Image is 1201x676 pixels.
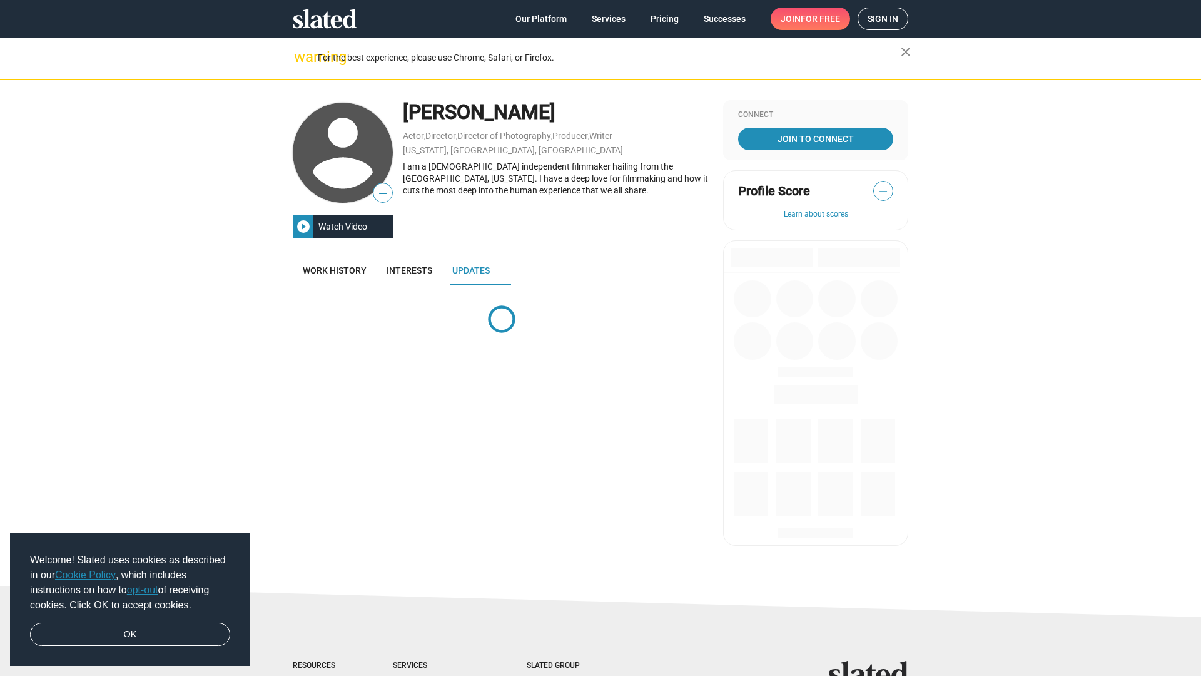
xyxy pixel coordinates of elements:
button: Learn about scores [738,210,893,220]
a: Updates [442,255,500,285]
a: Interests [377,255,442,285]
a: Cookie Policy [55,570,116,580]
span: Work history [303,265,367,275]
div: I am a [DEMOGRAPHIC_DATA] independent filmmaker hailing from the [GEOGRAPHIC_DATA], [US_STATE]. I... [403,161,711,196]
span: Welcome! Slated uses cookies as described in our , which includes instructions on how to of recei... [30,553,230,613]
span: Interests [387,265,432,275]
a: Our Platform [505,8,577,30]
span: Pricing [651,8,679,30]
span: Join To Connect [741,128,891,150]
span: Our Platform [515,8,567,30]
span: , [424,133,425,140]
a: dismiss cookie message [30,623,230,647]
a: Services [582,8,636,30]
span: — [373,185,392,202]
a: Sign in [858,8,908,30]
a: opt-out [127,585,158,595]
span: Profile Score [738,183,810,200]
span: , [456,133,457,140]
span: Successes [704,8,746,30]
a: Actor [403,131,424,141]
a: Joinfor free [771,8,850,30]
div: For the best experience, please use Chrome, Safari, or Firefox. [318,49,901,66]
span: for free [801,8,840,30]
mat-icon: warning [294,49,309,64]
a: Successes [694,8,756,30]
div: Watch Video [313,215,372,238]
a: Writer [589,131,612,141]
span: Services [592,8,626,30]
div: [PERSON_NAME] [403,99,711,126]
span: , [588,133,589,140]
span: — [874,183,893,200]
mat-icon: play_circle_filled [296,219,311,234]
a: [US_STATE], [GEOGRAPHIC_DATA], [GEOGRAPHIC_DATA] [403,145,623,155]
button: Watch Video [293,215,393,238]
div: Services [393,661,477,671]
a: Pricing [641,8,689,30]
a: Director of Photography [457,131,551,141]
div: Slated Group [527,661,612,671]
div: cookieconsent [10,533,250,667]
span: Sign in [868,8,898,29]
span: , [551,133,552,140]
span: Updates [452,265,490,275]
div: Connect [738,110,893,120]
a: Director [425,131,456,141]
a: Producer [552,131,588,141]
a: Join To Connect [738,128,893,150]
span: Join [781,8,840,30]
a: Work history [293,255,377,285]
div: Resources [293,661,343,671]
mat-icon: close [898,44,913,59]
